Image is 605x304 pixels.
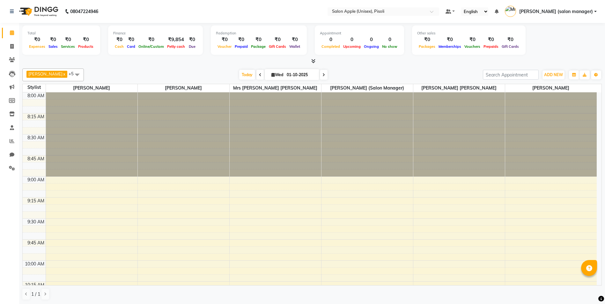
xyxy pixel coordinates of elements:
[216,36,233,43] div: ₹0
[26,177,46,183] div: 9:00 AM
[187,36,198,43] div: ₹0
[362,36,380,43] div: 0
[63,71,65,76] a: x
[113,36,125,43] div: ₹0
[216,44,233,49] span: Voucher
[320,31,399,36] div: Appointment
[27,31,95,36] div: Total
[166,36,187,43] div: ₹9,854
[77,44,95,49] span: Products
[505,6,516,17] img: Mrs. Poonam Bansal (salon manager)
[417,44,437,49] span: Packages
[24,282,46,288] div: 10:15 AM
[519,8,593,15] span: [PERSON_NAME] (salon manager)
[137,44,166,49] span: Online/Custom
[125,44,137,49] span: Card
[500,44,520,49] span: Gift Cards
[437,36,463,43] div: ₹0
[166,44,187,49] span: Petty cash
[27,44,47,49] span: Expenses
[46,84,137,92] span: [PERSON_NAME]
[233,44,249,49] span: Prepaid
[321,84,413,92] span: [PERSON_NAME] (salon manager)
[230,84,321,92] span: Mrs [PERSON_NAME] [PERSON_NAME]
[59,44,77,49] span: Services
[500,36,520,43] div: ₹0
[342,44,362,49] span: Upcoming
[70,3,98,20] b: 08047224946
[505,84,597,92] span: [PERSON_NAME]
[138,84,229,92] span: [PERSON_NAME]
[31,291,40,298] span: 1 / 1
[417,31,520,36] div: Other sales
[26,219,46,225] div: 9:30 AM
[69,71,78,76] span: +5
[342,36,362,43] div: 0
[267,44,288,49] span: Gift Cards
[288,36,302,43] div: ₹0
[463,44,482,49] span: Vouchers
[320,36,342,43] div: 0
[417,36,437,43] div: ₹0
[27,36,47,43] div: ₹0
[59,36,77,43] div: ₹0
[267,36,288,43] div: ₹0
[77,36,95,43] div: ₹0
[542,70,564,79] button: ADD NEW
[26,113,46,120] div: 8:15 AM
[239,70,255,80] span: Today
[216,31,302,36] div: Redemption
[320,44,342,49] span: Completed
[137,36,166,43] div: ₹0
[285,70,317,80] input: 2025-10-01
[47,36,59,43] div: ₹0
[578,279,599,298] iframe: chat widget
[16,3,60,20] img: logo
[113,44,125,49] span: Cash
[249,36,267,43] div: ₹0
[380,44,399,49] span: No show
[288,44,302,49] span: Wallet
[482,36,500,43] div: ₹0
[187,44,197,49] span: Due
[437,44,463,49] span: Memberships
[413,84,505,92] span: [PERSON_NAME] [PERSON_NAME]
[233,36,249,43] div: ₹0
[125,36,137,43] div: ₹0
[270,72,285,77] span: Wed
[380,36,399,43] div: 0
[26,134,46,141] div: 8:30 AM
[113,31,198,36] div: Finance
[482,44,500,49] span: Prepaids
[26,198,46,204] div: 9:15 AM
[249,44,267,49] span: Package
[463,36,482,43] div: ₹0
[28,71,63,76] span: [PERSON_NAME]
[483,70,539,80] input: Search Appointment
[23,84,46,91] div: Stylist
[47,44,59,49] span: Sales
[26,156,46,162] div: 8:45 AM
[362,44,380,49] span: Ongoing
[24,261,46,267] div: 10:00 AM
[26,240,46,246] div: 9:45 AM
[544,72,563,77] span: ADD NEW
[26,92,46,99] div: 8:00 AM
